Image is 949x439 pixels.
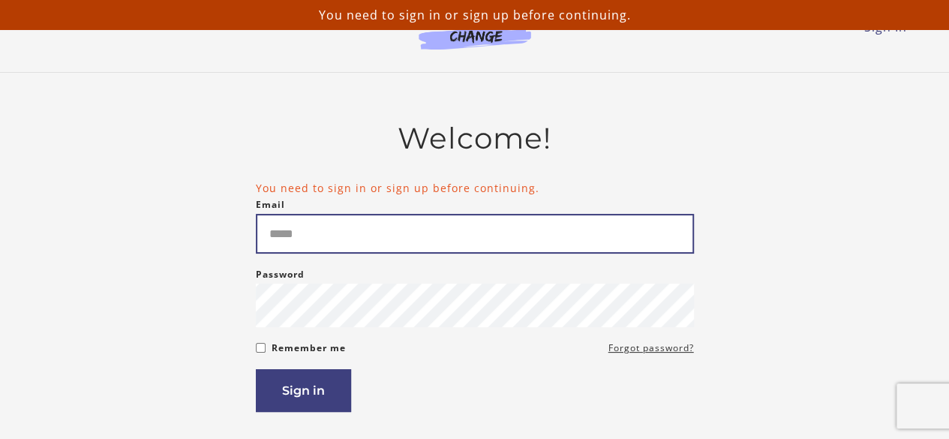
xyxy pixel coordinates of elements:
h2: Welcome! [256,121,694,156]
label: Password [256,266,305,284]
a: Forgot password? [608,339,694,357]
img: Agents of Change Logo [403,15,547,50]
p: You need to sign in or sign up before continuing. [6,6,943,24]
label: Remember me [272,339,346,357]
li: You need to sign in or sign up before continuing. [256,180,694,196]
button: Sign in [256,369,351,412]
label: Email [256,196,285,214]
